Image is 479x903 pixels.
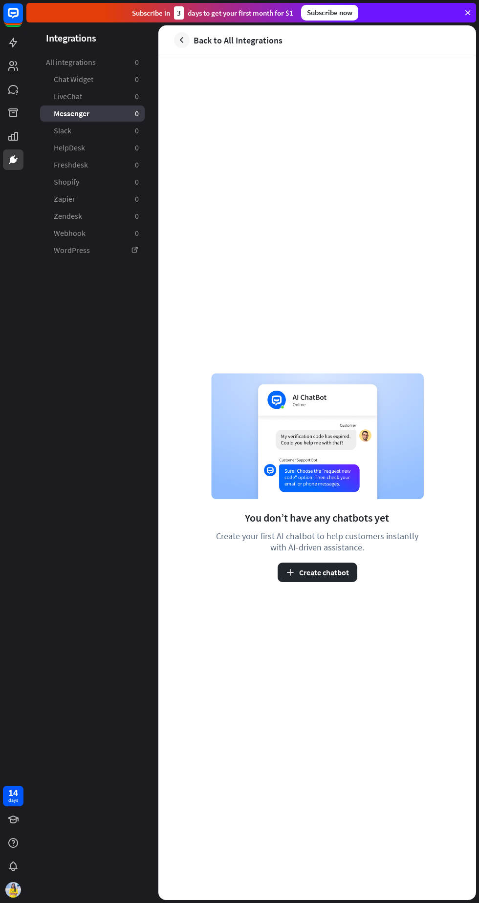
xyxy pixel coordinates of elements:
[54,143,85,153] span: HelpDesk
[54,211,82,221] span: Zendesk
[135,194,139,204] aside: 0
[3,786,23,806] a: 14 days
[54,160,88,170] span: Freshdesk
[135,57,139,67] aside: 0
[135,91,139,102] aside: 0
[135,160,139,170] aside: 0
[211,530,424,553] div: Create your first AI chatbot to help customers instantly with AI-driven assistance.
[174,6,184,20] div: 3
[40,208,145,224] a: Zendesk 0
[40,71,145,87] a: Chat Widget 0
[211,373,424,499] img: chatbot example image
[135,228,139,238] aside: 0
[54,194,75,204] span: Zapier
[174,32,283,48] a: Back to All Integrations
[135,143,139,153] aside: 0
[135,126,139,136] aside: 0
[40,174,145,190] a: Shopify 0
[40,123,145,139] a: Slack 0
[54,91,82,102] span: LiveChat
[8,4,37,33] button: Open LiveChat chat widget
[135,211,139,221] aside: 0
[54,228,86,238] span: Webhook
[40,242,145,258] a: WordPress
[54,177,79,187] span: Shopify
[132,6,293,20] div: Subscribe in days to get your first month for $1
[135,108,139,119] aside: 0
[54,126,71,136] span: Slack
[301,5,358,21] div: Subscribe now
[245,511,390,525] div: You don’t have any chatbots yet
[8,797,18,804] div: days
[26,31,158,44] header: Integrations
[46,57,96,67] span: All integrations
[40,225,145,241] a: Webhook 0
[40,88,145,105] a: LiveChat 0
[135,177,139,187] aside: 0
[40,191,145,207] a: Zapier 0
[40,54,145,70] a: All integrations 0
[40,140,145,156] a: HelpDesk 0
[40,157,145,173] a: Freshdesk 0
[278,563,357,582] button: Create chatbot
[8,788,18,797] div: 14
[54,108,89,119] span: Messenger
[194,35,283,46] span: Back to All Integrations
[54,74,93,84] span: Chat Widget
[135,74,139,84] aside: 0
